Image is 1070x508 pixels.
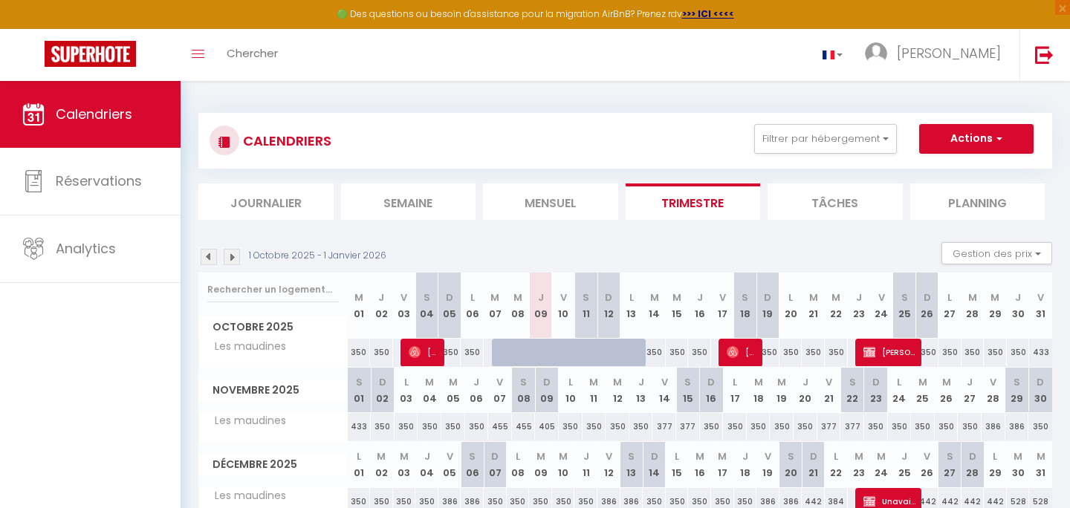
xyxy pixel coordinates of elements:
th: 15 [676,368,700,413]
th: 29 [984,273,1007,339]
div: 377 [817,413,841,440]
abbr: S [628,449,635,463]
img: ... [865,42,887,65]
th: 14 [643,442,666,487]
a: ... [PERSON_NAME] [854,29,1019,81]
div: 350 [643,339,666,366]
abbr: J [378,290,384,305]
span: [PERSON_NAME] [727,338,757,366]
th: 14 [652,368,676,413]
th: 11 [574,273,597,339]
abbr: D [924,290,931,305]
abbr: S [742,290,748,305]
abbr: M [513,290,522,305]
div: 350 [606,413,629,440]
th: 22 [840,368,864,413]
abbr: L [733,375,737,389]
abbr: D [379,375,386,389]
abbr: L [516,449,520,463]
th: 06 [465,368,489,413]
th: 25 [911,368,935,413]
abbr: J [742,449,748,463]
abbr: S [901,290,908,305]
div: 350 [984,339,1007,366]
abbr: L [404,375,409,389]
th: 20 [779,442,802,487]
th: 28 [962,442,985,487]
div: 350 [461,339,484,366]
th: 09 [535,368,559,413]
abbr: M [354,290,363,305]
abbr: S [947,449,953,463]
div: 350 [688,339,711,366]
abbr: J [473,375,479,389]
th: 28 [962,273,985,339]
div: 350 [888,413,912,440]
div: 350 [583,413,606,440]
th: 08 [512,368,536,413]
div: 350 [770,413,794,440]
abbr: L [357,449,361,463]
th: 12 [606,368,629,413]
span: Calendriers [56,105,132,123]
abbr: D [446,290,453,305]
div: 350 [723,413,747,440]
th: 18 [747,368,771,413]
abbr: S [356,375,363,389]
div: 350 [864,413,888,440]
div: 350 [1007,339,1030,366]
li: Semaine [341,183,476,220]
abbr: J [967,375,973,389]
abbr: M [536,449,545,463]
abbr: M [695,449,704,463]
th: 13 [629,368,653,413]
th: 02 [370,442,393,487]
div: 350 [756,339,779,366]
th: 16 [700,368,724,413]
div: 350 [418,413,441,440]
abbr: J [538,290,544,305]
div: 350 [441,413,465,440]
abbr: D [491,449,499,463]
abbr: L [993,449,997,463]
abbr: D [651,449,658,463]
th: 27 [938,442,962,487]
span: Décembre 2025 [199,454,347,475]
div: 350 [371,413,395,440]
abbr: M [918,375,927,389]
div: 350 [938,339,962,366]
abbr: V [990,375,996,389]
abbr: V [765,449,771,463]
abbr: L [788,290,793,305]
input: Rechercher un logement... [207,276,339,303]
span: Les maudines [201,488,290,504]
th: 27 [938,273,962,339]
th: 01 [348,368,372,413]
abbr: V [447,449,453,463]
div: 350 [802,339,825,366]
div: 350 [958,413,982,440]
abbr: V [924,449,930,463]
div: 405 [535,413,559,440]
abbr: S [469,449,476,463]
th: 21 [802,273,825,339]
th: 08 [507,442,530,487]
abbr: M [877,449,886,463]
div: 350 [779,339,802,366]
abbr: M [968,290,977,305]
th: 14 [643,273,666,339]
h3: CALENDRIERS [239,124,331,157]
abbr: M [613,375,622,389]
th: 26 [915,273,938,339]
th: 31 [1029,442,1052,487]
th: 20 [794,368,817,413]
abbr: J [802,375,808,389]
th: 24 [870,273,893,339]
abbr: V [878,290,885,305]
th: 15 [666,442,689,487]
th: 23 [848,442,871,487]
th: 15 [666,273,689,339]
th: 20 [779,273,802,339]
th: 19 [770,368,794,413]
abbr: M [754,375,763,389]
